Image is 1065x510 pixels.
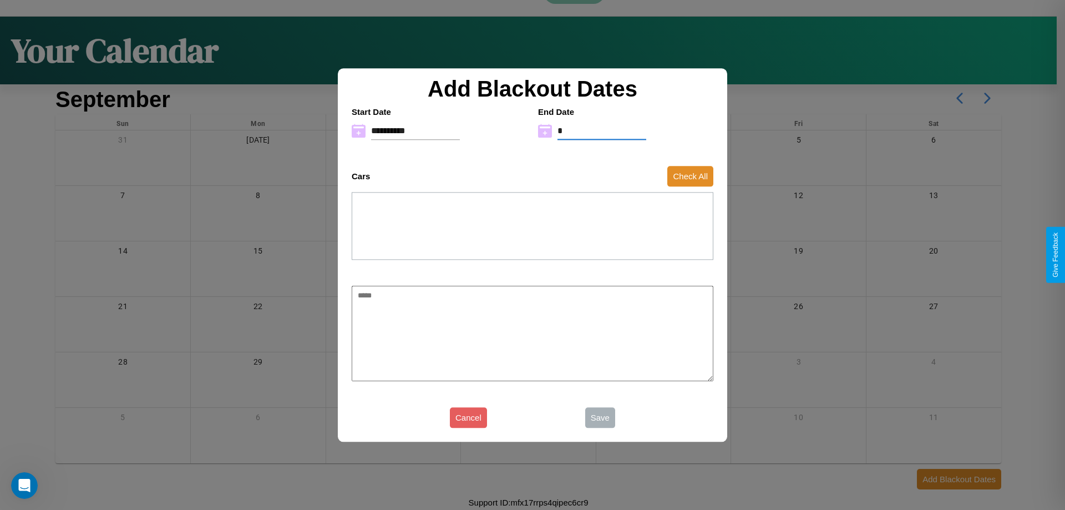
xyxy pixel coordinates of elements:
iframe: Intercom live chat [11,472,38,499]
h4: Start Date [352,107,527,117]
button: Check All [667,166,713,186]
h2: Add Blackout Dates [346,77,719,102]
button: Cancel [450,407,487,428]
h4: Cars [352,171,370,181]
h4: End Date [538,107,713,117]
button: Save [585,407,615,428]
div: Give Feedback [1052,233,1059,277]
